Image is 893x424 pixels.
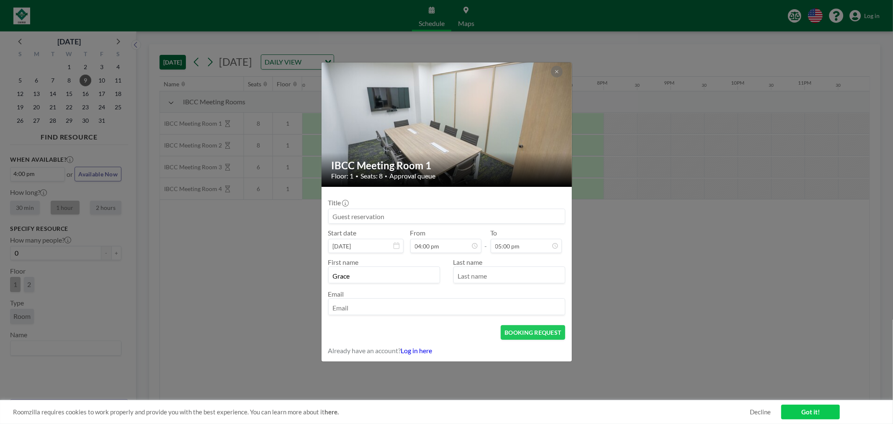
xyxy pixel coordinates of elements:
input: First name [329,269,440,283]
label: To [491,229,497,237]
label: First name [328,258,359,266]
a: Got it! [781,405,840,419]
a: Log in here [401,346,432,354]
h2: IBCC Meeting Room 1 [332,159,563,172]
span: Already have an account? [328,346,401,355]
span: • [385,173,388,179]
label: Last name [453,258,483,266]
input: Guest reservation [329,209,565,223]
span: Floor: 1 [332,172,354,180]
label: Start date [328,229,357,237]
label: From [410,229,426,237]
label: Email [328,290,344,298]
span: Approval queue [390,172,436,180]
span: - [485,232,487,250]
span: Seats: 8 [361,172,383,180]
span: • [356,173,359,179]
img: 537.jpg [322,41,573,209]
button: BOOKING REQUEST [501,325,565,340]
span: Roomzilla requires cookies to work properly and provide you with the best experience. You can lea... [13,408,750,416]
input: Last name [454,269,565,283]
label: Title [328,199,348,207]
a: here. [324,408,339,416]
input: Email [329,300,565,315]
a: Decline [750,408,771,416]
